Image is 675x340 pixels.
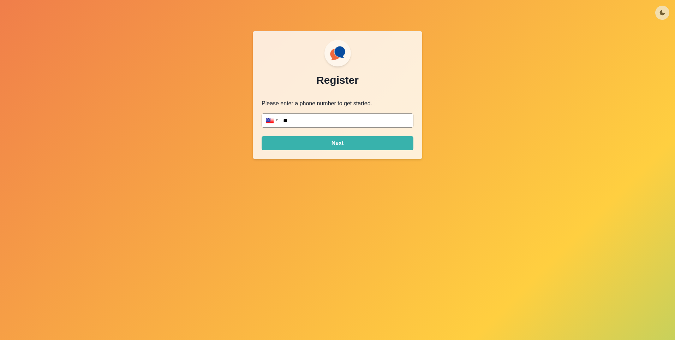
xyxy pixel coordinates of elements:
[262,113,280,128] div: United States: + 1
[655,6,669,20] button: Toggle Mode
[262,136,413,150] button: Next
[327,43,348,64] img: ssLogoSVG.f144a2481ffb055bcdd00c89108cbcb7.svg
[316,72,359,88] p: Register
[262,99,413,108] p: Please enter a phone number to get started.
